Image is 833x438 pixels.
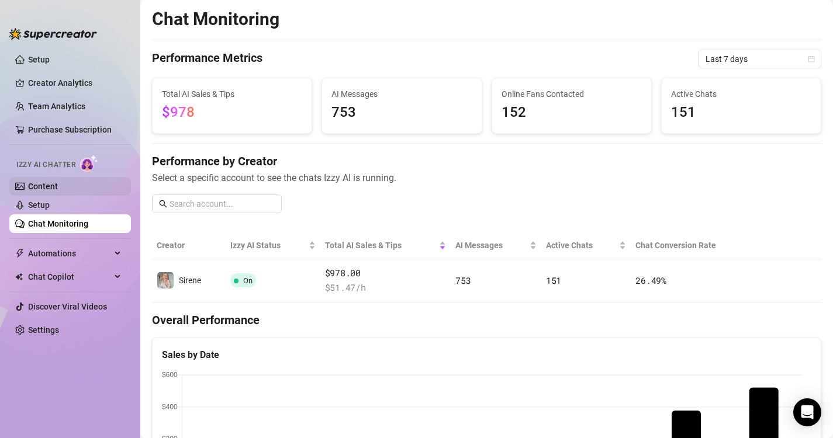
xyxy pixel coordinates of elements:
span: Sirene [179,276,201,285]
span: Chat Copilot [28,267,111,286]
th: Izzy AI Status [226,232,320,259]
th: Active Chats [541,232,631,259]
span: AI Messages [455,239,527,252]
span: Online Fans Contacted [502,88,642,100]
span: 152 [502,102,642,124]
img: logo-BBDzfeDw.svg [9,28,97,40]
h4: Performance Metrics [152,50,262,68]
span: Total AI Sales & Tips [162,88,302,100]
span: Active Chats [546,239,617,252]
h4: Performance by Creator [152,153,821,169]
th: AI Messages [451,232,541,259]
h4: Overall Performance [152,312,821,328]
th: Total AI Sales & Tips [320,232,451,259]
img: Chat Copilot [15,273,23,281]
a: Settings [28,325,59,335]
span: 26.49 % [635,274,666,286]
span: Last 7 days [706,50,814,68]
span: Automations [28,244,111,263]
img: AI Chatter [80,155,98,172]
th: Creator [152,232,226,259]
a: Chat Monitoring [28,219,88,228]
input: Search account... [170,197,275,210]
span: 151 [671,102,811,124]
span: calendar [808,55,815,62]
a: Creator Analytics [28,74,122,92]
span: 151 [546,274,561,286]
div: Sales by Date [162,347,811,362]
a: Discover Viral Videos [28,302,107,311]
span: search [159,200,167,208]
span: Izzy AI Chatter [16,159,75,171]
h2: Chat Monitoring [152,8,279,30]
span: 753 [331,102,472,124]
span: On [243,276,253,285]
span: Total AI Sales & Tips [325,239,437,252]
a: Setup [28,55,50,64]
span: Select a specific account to see the chats Izzy AI is running. [152,171,821,185]
span: $978 [162,104,195,120]
span: $ 51.47 /h [325,281,446,295]
span: Izzy AI Status [230,239,306,252]
span: 753 [455,274,471,286]
span: Active Chats [671,88,811,100]
a: Setup [28,200,50,210]
span: thunderbolt [15,249,25,258]
div: Open Intercom Messenger [793,398,821,426]
span: AI Messages [331,88,472,100]
th: Chat Conversion Rate [631,232,754,259]
a: Content [28,182,58,191]
a: Purchase Subscription [28,120,122,139]
img: Sirene [157,272,174,288]
span: $978.00 [325,266,446,280]
a: Team Analytics [28,102,85,111]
